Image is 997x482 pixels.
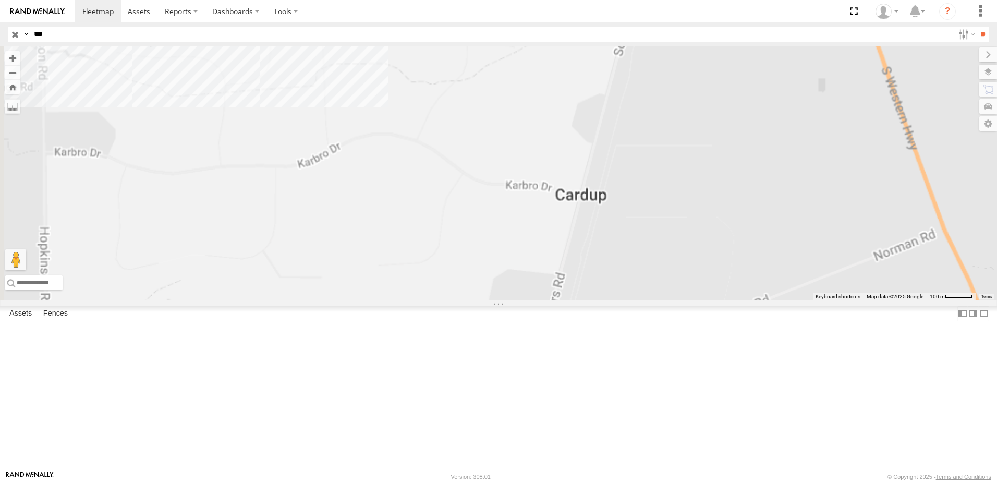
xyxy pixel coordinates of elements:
[816,293,860,300] button: Keyboard shortcuts
[957,306,968,321] label: Dock Summary Table to the Left
[4,306,37,321] label: Assets
[5,249,26,270] button: Drag Pegman onto the map to open Street View
[936,474,991,480] a: Terms and Conditions
[968,306,978,321] label: Dock Summary Table to the Right
[872,4,902,19] div: Karl Walsh
[10,8,65,15] img: rand-logo.svg
[22,27,30,42] label: Search Query
[979,306,989,321] label: Hide Summary Table
[5,80,20,94] button: Zoom Home
[6,472,54,482] a: Visit our Website
[954,27,977,42] label: Search Filter Options
[887,474,991,480] div: © Copyright 2025 -
[927,293,976,300] button: Map scale: 100 m per 50 pixels
[38,306,73,321] label: Fences
[981,295,992,299] a: Terms (opens in new tab)
[5,99,20,114] label: Measure
[451,474,491,480] div: Version: 308.01
[867,294,923,299] span: Map data ©2025 Google
[5,51,20,65] button: Zoom in
[5,65,20,80] button: Zoom out
[979,116,997,131] label: Map Settings
[939,3,956,20] i: ?
[930,294,945,299] span: 100 m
